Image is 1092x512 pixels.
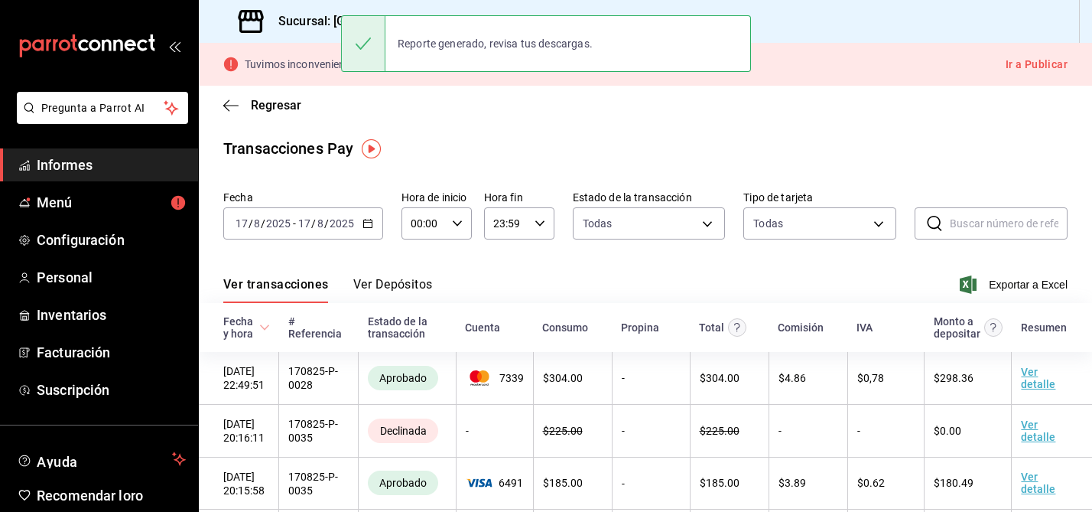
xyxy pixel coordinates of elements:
[37,194,73,210] font: Menú
[466,426,469,438] font: -
[621,321,659,334] font: Propina
[622,478,625,490] font: -
[329,217,355,230] input: ----
[484,191,523,204] font: Hora fin
[700,372,706,384] font: $
[37,232,125,248] font: Configuración
[261,217,265,230] font: /
[265,217,291,230] input: ----
[622,373,625,385] font: -
[622,426,625,438] font: -
[37,344,110,360] font: Facturación
[380,425,427,437] font: Declinada
[245,58,745,70] font: Tuvimos inconvenientes con alguno de tus menús. Te sugerimos ir a Publicar para reintentarlo de n...
[934,372,940,384] font: $
[549,425,583,437] font: 225.00
[324,217,329,230] font: /
[41,102,145,114] font: Pregunta a Parrot AI
[542,321,588,334] font: Consumo
[223,315,253,340] font: Fecha y hora
[543,477,549,489] font: $
[1006,54,1068,74] button: Ir a Publicar
[778,321,824,334] font: Comisión
[785,477,806,489] font: 3.89
[11,111,188,127] a: Pregunta a Parrot AI
[368,471,438,495] div: Transacciones cobradas de manera exitosa.
[223,277,329,292] font: Ver transacciones
[401,191,467,204] font: Hora de inicio
[223,191,253,204] font: Fecha
[857,426,860,438] font: -
[778,426,782,438] font: -
[700,425,706,437] font: $
[249,217,253,230] font: /
[543,425,549,437] font: $
[368,419,438,443] div: Transacciones declinadas por el banco emisor. No se tiene ningún cargo al tarjetahabiente ni al c...
[549,372,583,384] font: 304.00
[778,477,785,489] font: $
[368,315,427,340] font: Estado de la transacción
[1006,59,1068,71] font: Ir a Publicar
[728,318,746,337] svg: Este monto equivale al total pagado por el comensal antes de aplicar Comisión e IVA.
[288,419,338,445] font: 170825-P-0035
[37,269,93,285] font: Personal
[17,92,188,124] button: Pregunta a Parrot AI
[785,372,806,384] font: 4.86
[778,372,785,384] font: $
[706,425,739,437] font: 225.00
[1021,419,1055,443] font: Ver detalle
[743,191,813,204] font: Tipo de tarjeta
[311,217,316,230] font: /
[700,477,706,489] font: $
[253,217,261,230] input: --
[863,372,884,384] font: 0,78
[288,471,338,497] font: 170825-P-0035
[223,276,433,303] div: pestañas de navegación
[1021,366,1055,390] font: Ver detalle
[940,477,973,489] font: 180.49
[37,454,78,470] font: Ayuda
[573,191,692,204] font: Estado de la transacción
[549,477,583,489] font: 185.00
[706,372,739,384] font: 304.00
[288,366,338,392] font: 170825-P-0028
[753,217,783,230] font: Todas
[223,139,353,158] font: Transacciones Pay
[362,139,381,158] img: Marcador de información sobre herramientas
[1021,471,1055,495] font: Ver detalle
[37,307,106,323] font: Inventarios
[223,366,265,392] font: [DATE] 22:49:51
[379,372,427,384] font: Aprobado
[706,477,739,489] font: 185.00
[934,315,980,340] font: Monto a depositar
[499,477,523,489] font: 6491
[963,276,1068,294] button: Exportar a Excel
[940,372,973,384] font: 298.36
[278,14,548,28] font: Sucursal: [GEOGRAPHIC_DATA] (Circunvalación)
[297,217,311,230] input: --
[398,38,593,50] font: Reporte generado, revisa tus descargas.
[288,315,342,340] font: # Referencia
[223,419,265,445] font: [DATE] 20:16:11
[223,315,270,340] span: Fecha y hora
[984,318,1003,337] svg: Este es el monto resultante del total pagado menos comisión e IVA. Esta será la parte que se depo...
[950,208,1068,239] input: Buscar número de referencia
[368,366,438,390] div: Transacciones cobradas de manera exitosa.
[499,372,524,384] font: 7339
[583,217,613,230] font: Todas
[856,321,873,334] font: IVA
[317,217,324,230] input: --
[223,471,265,497] font: [DATE] 20:15:58
[37,488,143,504] font: Recomendar loro
[857,477,863,489] font: $
[37,157,93,173] font: Informes
[235,217,249,230] input: --
[934,426,961,438] font: $0.00
[1021,321,1067,334] font: Resumen
[293,217,296,230] font: -
[251,98,301,113] font: Regresar
[857,372,863,384] font: $
[934,477,940,489] font: $
[353,277,433,292] font: Ver Depósitos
